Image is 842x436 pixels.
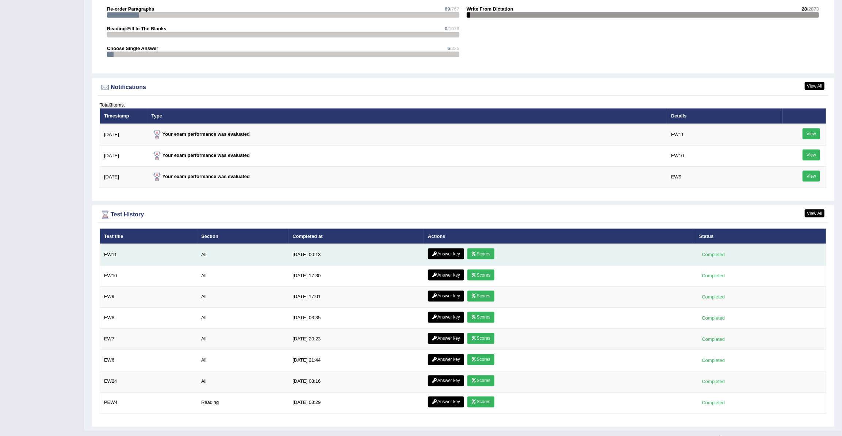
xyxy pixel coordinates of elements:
[803,171,820,182] a: View
[197,266,288,287] td: All
[197,350,288,371] td: All
[100,244,197,266] td: EW11
[107,26,167,31] strong: Reading:Fill In The Blanks
[467,333,494,344] a: Scores
[152,153,250,158] strong: Your exam performance was evaluated
[805,82,824,90] a: View All
[467,248,494,259] a: Scores
[100,82,826,93] div: Notifications
[467,375,494,386] a: Scores
[100,266,197,287] td: EW10
[667,124,782,146] td: EW11
[288,266,424,287] td: [DATE] 17:30
[100,145,148,166] td: [DATE]
[802,6,807,12] span: 28
[100,209,826,220] div: Test History
[428,248,464,259] a: Answer key
[197,229,288,244] th: Section
[100,308,197,329] td: EW8
[288,350,424,371] td: [DATE] 21:44
[667,145,782,166] td: EW10
[447,26,459,31] span: /1078
[100,124,148,146] td: [DATE]
[197,329,288,350] td: All
[424,229,695,244] th: Actions
[467,6,513,12] strong: Write From Dictation
[447,46,450,51] span: 6
[699,378,728,386] div: Completed
[450,6,459,12] span: /767
[450,46,459,51] span: /325
[807,6,819,12] span: /2873
[197,371,288,393] td: All
[699,315,728,322] div: Completed
[699,251,728,259] div: Completed
[152,174,250,179] strong: Your exam performance was evaluated
[667,166,782,188] td: EW9
[699,357,728,364] div: Completed
[197,393,288,414] td: Reading
[467,291,494,302] a: Scores
[100,329,197,350] td: EW7
[467,354,494,365] a: Scores
[288,329,424,350] td: [DATE] 20:23
[805,209,824,217] a: View All
[148,108,667,124] th: Type
[100,108,148,124] th: Timestamp
[428,270,464,281] a: Answer key
[288,244,424,266] td: [DATE] 00:13
[699,399,728,407] div: Completed
[699,272,728,280] div: Completed
[288,308,424,329] td: [DATE] 03:35
[467,312,494,323] a: Scores
[100,229,197,244] th: Test title
[107,6,154,12] strong: Re-order Paragraphs
[428,375,464,386] a: Answer key
[428,354,464,365] a: Answer key
[288,371,424,393] td: [DATE] 03:16
[467,397,494,408] a: Scores
[803,150,820,161] a: View
[667,108,782,124] th: Details
[100,371,197,393] td: EW24
[107,46,158,51] strong: Choose Single Answer
[288,393,424,414] td: [DATE] 03:29
[100,287,197,308] td: EW9
[445,6,450,12] span: 69
[445,26,447,31] span: 0
[288,287,424,308] td: [DATE] 17:01
[699,336,728,343] div: Completed
[197,287,288,308] td: All
[100,350,197,371] td: EW6
[197,244,288,266] td: All
[428,397,464,408] a: Answer key
[100,101,826,108] div: Total items.
[695,229,826,244] th: Status
[428,312,464,323] a: Answer key
[803,128,820,139] a: View
[152,131,250,137] strong: Your exam performance was evaluated
[699,293,728,301] div: Completed
[428,333,464,344] a: Answer key
[197,308,288,329] td: All
[100,166,148,188] td: [DATE]
[100,393,197,414] td: PEW4
[110,102,112,108] b: 3
[288,229,424,244] th: Completed at
[428,291,464,302] a: Answer key
[467,270,494,281] a: Scores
